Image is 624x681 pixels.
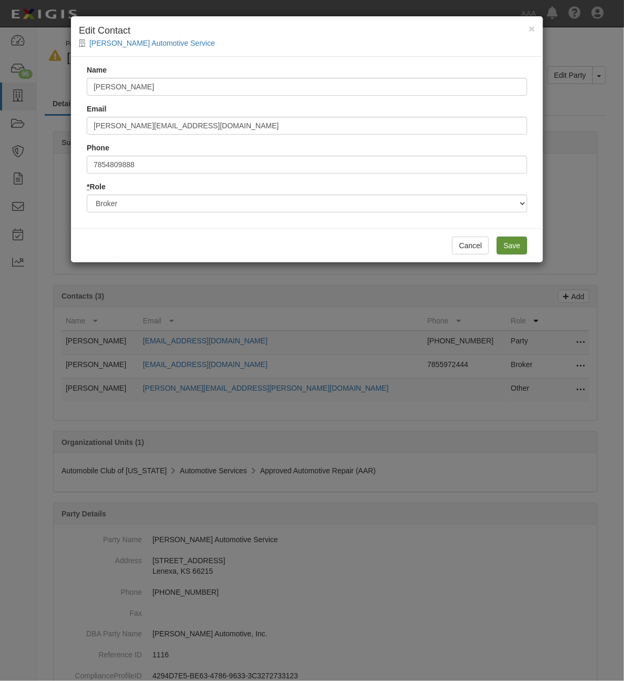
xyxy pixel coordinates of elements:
[89,39,215,47] a: [PERSON_NAME] Automotive Service
[452,237,489,255] button: Cancel
[529,23,535,34] button: Close
[87,181,106,192] label: Role
[497,237,527,255] input: Save
[529,23,535,35] span: ×
[79,24,535,38] h4: Edit Contact
[87,143,109,153] label: Phone
[87,104,106,114] label: Email
[87,65,107,75] label: Name
[87,182,89,191] abbr: required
